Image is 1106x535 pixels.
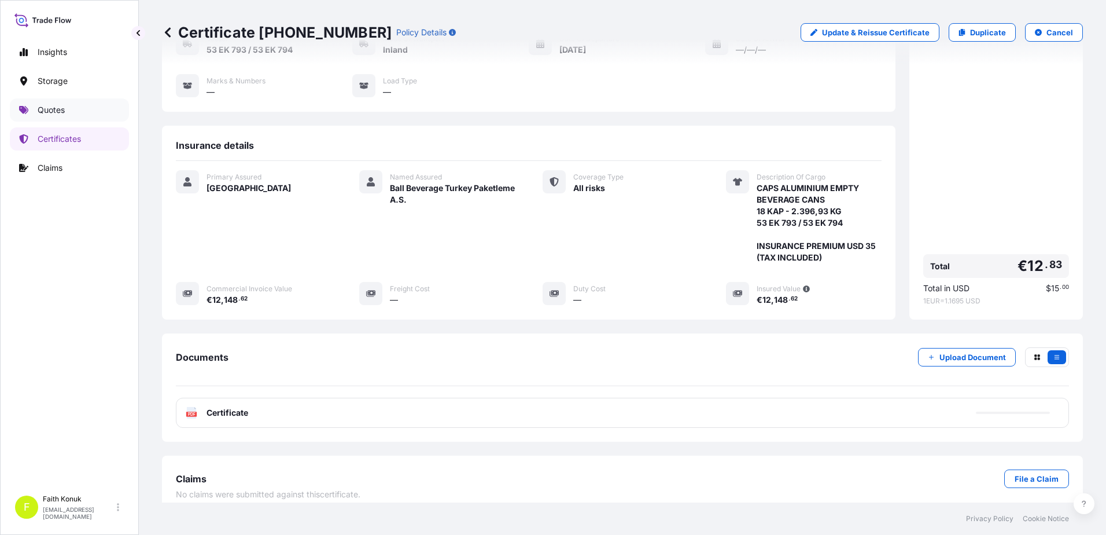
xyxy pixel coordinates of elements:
[762,296,771,304] span: 12
[43,494,115,504] p: Faith Konuk
[923,283,969,294] span: Total in USD
[176,489,360,500] span: No claims were submitted against this certificate .
[791,297,798,301] span: 62
[24,501,30,513] span: F
[1046,27,1073,38] p: Cancel
[788,297,790,301] span: .
[207,76,266,86] span: Marks & Numbers
[930,261,950,272] span: Total
[390,182,515,206] span: Ball Beverage Turkey Paketleme A.S.
[176,473,207,485] span: Claims
[207,86,215,98] span: —
[207,182,291,194] span: [GEOGRAPHIC_DATA]
[10,127,129,151] a: Certificates
[212,296,221,304] span: 12
[1017,259,1027,273] span: €
[1045,261,1048,268] span: .
[573,173,624,182] span: Coverage Type
[38,75,68,87] p: Storage
[38,133,81,145] p: Certificates
[1051,284,1059,292] span: 15
[10,98,129,122] a: Quotes
[1060,285,1061,290] span: .
[774,296,788,304] span: 148
[801,23,939,42] a: Update & Reissue Certificate
[573,294,581,306] span: —
[822,27,930,38] p: Update & Reissue Certificate
[390,173,442,182] span: Named Assured
[757,173,825,182] span: Description Of Cargo
[188,412,196,416] text: PDF
[923,296,1069,306] span: 1 EUR = 1.1695 USD
[176,351,228,363] span: Documents
[939,351,1006,363] p: Upload Document
[162,23,392,42] p: Certificate [PHONE_NUMBER]
[207,173,261,182] span: Primary Assured
[1046,284,1051,292] span: $
[221,296,224,304] span: ,
[207,296,212,304] span: €
[241,297,248,301] span: 62
[224,296,238,304] span: 148
[207,284,292,294] span: Commercial Invoice Value
[1015,473,1059,485] p: File a Claim
[396,27,447,38] p: Policy Details
[1027,259,1043,273] span: 12
[1004,470,1069,488] a: File a Claim
[38,104,65,116] p: Quotes
[383,86,391,98] span: —
[757,182,882,263] span: CAPS ALUMINIUM EMPTY BEVERAGE CANS 18 KAP - 2.396,93 KG 53 EK 793 / 53 EK 794 INSURANCE PREMIUM U...
[573,182,605,194] span: All risks
[38,162,62,174] p: Claims
[238,297,240,301] span: .
[383,76,417,86] span: Load Type
[10,156,129,179] a: Claims
[918,348,1016,367] button: Upload Document
[390,294,398,306] span: —
[949,23,1016,42] a: Duplicate
[207,407,248,419] span: Certificate
[573,284,606,294] span: Duty Cost
[43,506,115,520] p: [EMAIL_ADDRESS][DOMAIN_NAME]
[10,69,129,93] a: Storage
[1062,285,1069,290] span: 00
[38,46,67,58] p: Insights
[1025,23,1083,42] button: Cancel
[771,296,774,304] span: ,
[10,41,129,64] a: Insights
[1049,261,1062,268] span: 83
[757,284,801,294] span: Insured Value
[966,514,1013,523] a: Privacy Policy
[757,296,762,304] span: €
[390,284,430,294] span: Freight Cost
[1023,514,1069,523] a: Cookie Notice
[176,140,254,151] span: Insurance details
[970,27,1006,38] p: Duplicate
